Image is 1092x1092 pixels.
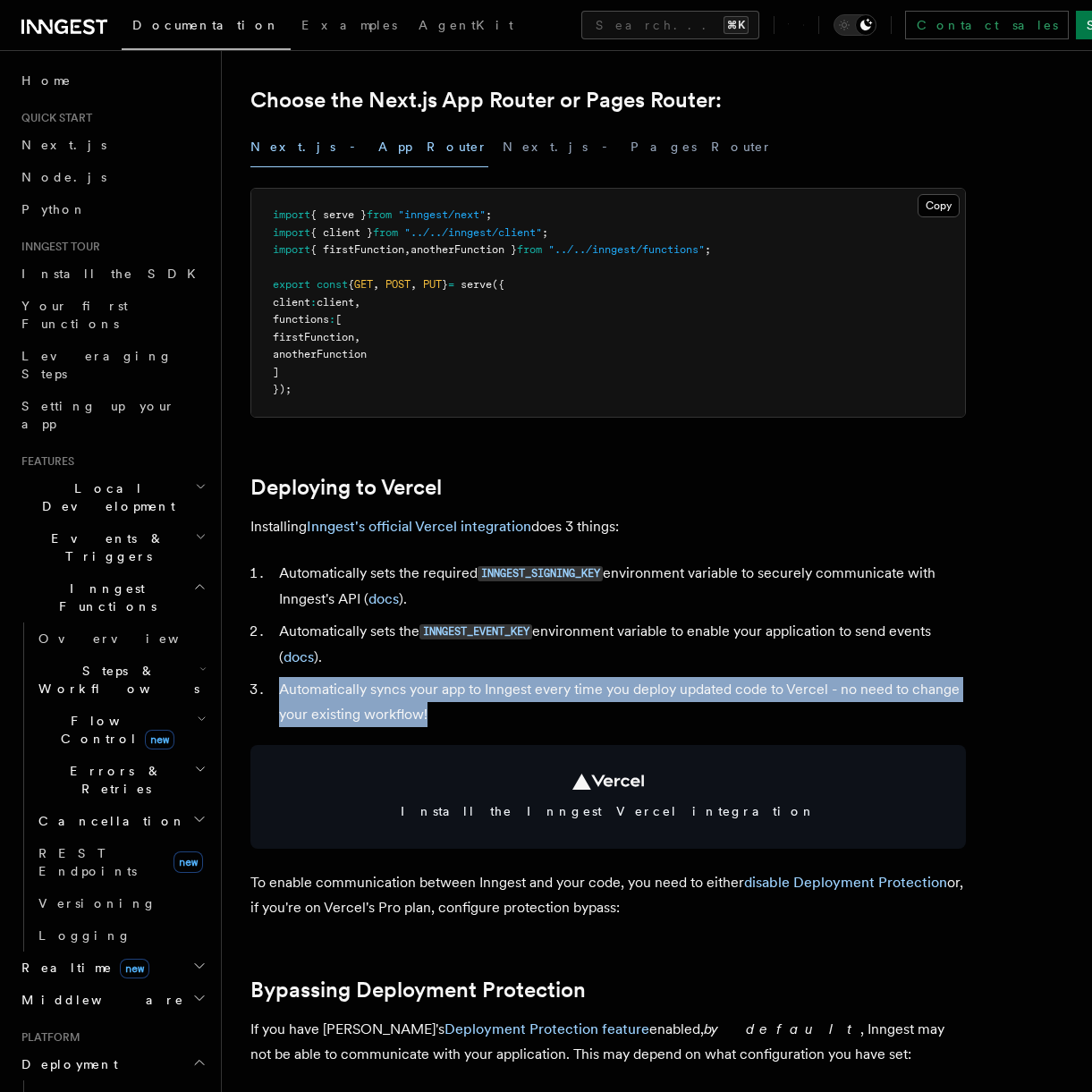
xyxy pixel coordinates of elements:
button: Flow Controlnew [31,705,210,755]
button: Copy [918,194,960,217]
a: AgentKit [408,5,524,48]
span: "../../inngest/client" [404,226,542,239]
span: Install the Inngest Vercel integration [272,802,944,820]
span: PUT [423,278,442,291]
span: ({ [492,278,504,291]
span: Examples [301,18,397,32]
span: Features [14,454,74,469]
span: new [120,959,149,978]
code: INNGEST_SIGNING_KEY [478,566,603,581]
a: Setting up your app [14,390,210,440]
span: ; [486,208,492,221]
button: Next.js - Pages Router [503,127,773,167]
span: Setting up your app [21,399,175,431]
span: Local Development [14,479,195,515]
span: export [273,278,310,291]
span: client [317,296,354,309]
span: , [373,278,379,291]
span: : [329,313,335,326]
a: Deploying to Vercel [250,475,442,500]
span: Versioning [38,896,157,910]
button: Cancellation [31,805,210,837]
span: Leveraging Steps [21,349,173,381]
kbd: ⌘K [724,16,749,34]
span: { firstFunction [310,243,404,256]
li: Automatically syncs your app to Inngest every time you deploy updated code to Vercel - no need to... [274,677,966,727]
a: Choose the Next.js App Router or Pages Router: [250,88,722,113]
span: Realtime [14,959,149,977]
span: Home [21,72,72,89]
li: Automatically sets the environment variable to enable your application to send events ( ). [274,619,966,670]
span: AgentKit [419,18,513,32]
span: ] [273,366,279,378]
button: Next.js - App Router [250,127,488,167]
p: If you have [PERSON_NAME]'s enabled, , Inngest may not be able to communicate with your applicati... [250,1017,966,1067]
a: Overview [31,622,210,655]
p: To enable communication between Inngest and your code, you need to either or, if you're on Vercel... [250,870,966,920]
button: Steps & Workflows [31,655,210,705]
span: from [373,226,398,239]
span: : [310,296,317,309]
button: Local Development [14,472,210,522]
span: Install the SDK [21,267,207,281]
span: Events & Triggers [14,529,195,565]
span: REST Endpoints [38,846,137,878]
span: firstFunction [273,331,354,343]
span: "../../inngest/functions" [548,243,705,256]
span: new [145,730,174,749]
span: Next.js [21,138,106,152]
p: Installing does 3 things: [250,514,966,539]
button: Middleware [14,984,210,1016]
a: Bypassing Deployment Protection [250,978,586,1003]
span: "inngest/next" [398,208,486,221]
em: by default [704,1020,860,1037]
button: Deployment [14,1048,210,1080]
span: Logging [38,928,131,943]
span: Deployment [14,1055,118,1073]
span: from [517,243,542,256]
span: import [273,243,310,256]
span: } [442,278,448,291]
span: Inngest tour [14,240,100,254]
a: Examples [291,5,408,48]
span: Middleware [14,991,184,1009]
a: Documentation [122,5,291,50]
span: { client } [310,226,373,239]
span: Documentation [132,18,280,32]
span: import [273,208,310,221]
span: serve [461,278,492,291]
span: anotherFunction [273,348,367,360]
span: Cancellation [31,812,186,830]
span: functions [273,313,329,326]
a: Your first Functions [14,290,210,340]
a: Contact sales [905,11,1069,39]
span: Node.js [21,170,106,184]
span: , [354,296,360,309]
span: { [348,278,354,291]
span: new [174,851,203,873]
span: ; [705,243,711,256]
span: anotherFunction } [411,243,517,256]
a: REST Endpointsnew [31,837,210,887]
span: Inngest Functions [14,580,193,615]
a: docs [284,648,314,665]
span: client [273,296,310,309]
span: from [367,208,392,221]
code: INNGEST_EVENT_KEY [419,624,532,639]
a: Next.js [14,129,210,161]
a: docs [368,590,399,607]
button: Realtimenew [14,952,210,984]
span: Overview [38,631,223,646]
button: Inngest Functions [14,572,210,622]
a: Deployment Protection feature [444,1020,649,1037]
span: Errors & Retries [31,762,194,798]
span: Quick start [14,111,92,125]
a: Leveraging Steps [14,340,210,390]
span: , [411,278,417,291]
span: import [273,226,310,239]
a: INNGEST_SIGNING_KEY [478,564,603,581]
a: Versioning [31,887,210,919]
span: , [404,243,411,256]
span: { serve } [310,208,367,221]
span: Your first Functions [21,299,128,331]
